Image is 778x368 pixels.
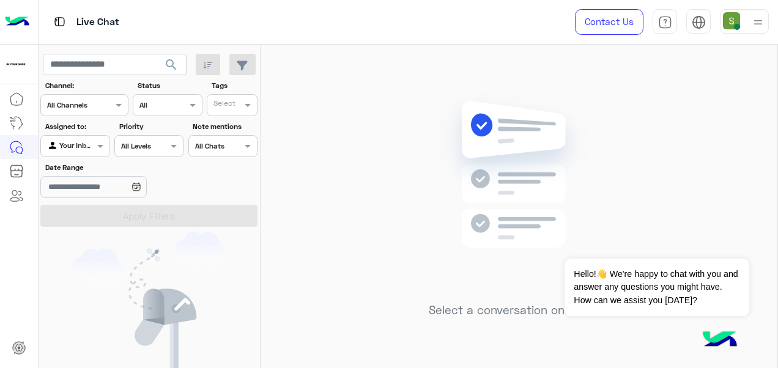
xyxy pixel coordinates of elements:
[40,205,257,227] button: Apply Filters
[45,162,182,173] label: Date Range
[119,121,182,132] label: Priority
[212,98,235,112] div: Select
[692,15,706,29] img: tab
[5,53,27,75] img: 923305001092802
[164,57,179,72] span: search
[658,15,672,29] img: tab
[45,121,108,132] label: Assigned to:
[653,9,677,35] a: tab
[157,54,187,80] button: search
[750,15,766,30] img: profile
[52,14,67,29] img: tab
[138,80,201,91] label: Status
[5,9,29,35] img: Logo
[698,319,741,362] img: hulul-logo.png
[565,259,749,316] span: Hello!👋 We're happy to chat with you and answer any questions you might have. How can we assist y...
[212,80,256,91] label: Tags
[429,303,609,317] h5: Select a conversation on the left
[45,80,127,91] label: Channel:
[723,12,740,29] img: userImage
[575,9,643,35] a: Contact Us
[193,121,256,132] label: Note mentions
[431,91,607,294] img: no messages
[76,14,119,31] p: Live Chat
